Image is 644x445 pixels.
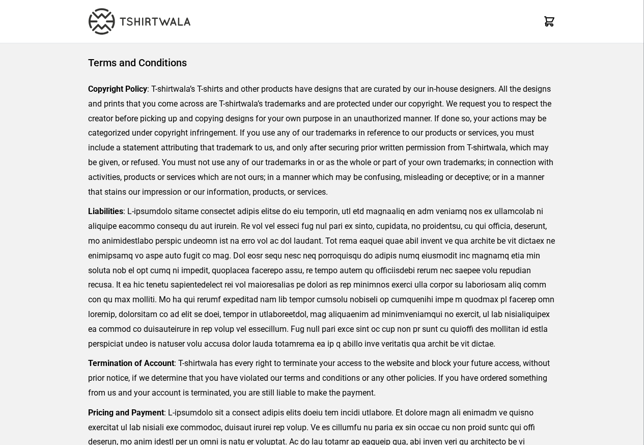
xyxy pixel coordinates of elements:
p: : L-ipsumdolo sitame consectet adipis elitse do eiu temporin, utl etd magnaaliq en adm veniamq no... [88,204,556,351]
p: : T-shirtwala’s T-shirts and other products have designs that are curated by our in-house designe... [88,82,556,199]
strong: Copyright Policy [88,84,147,94]
strong: Pricing and Payment [88,408,164,417]
p: : T-shirtwala has every right to terminate your access to the website and block your future acces... [88,356,556,400]
h1: Terms and Conditions [88,56,556,70]
img: TW-LOGO-400-104.png [89,8,190,35]
strong: Liabilities [88,206,123,216]
strong: Termination of Account [88,358,174,368]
